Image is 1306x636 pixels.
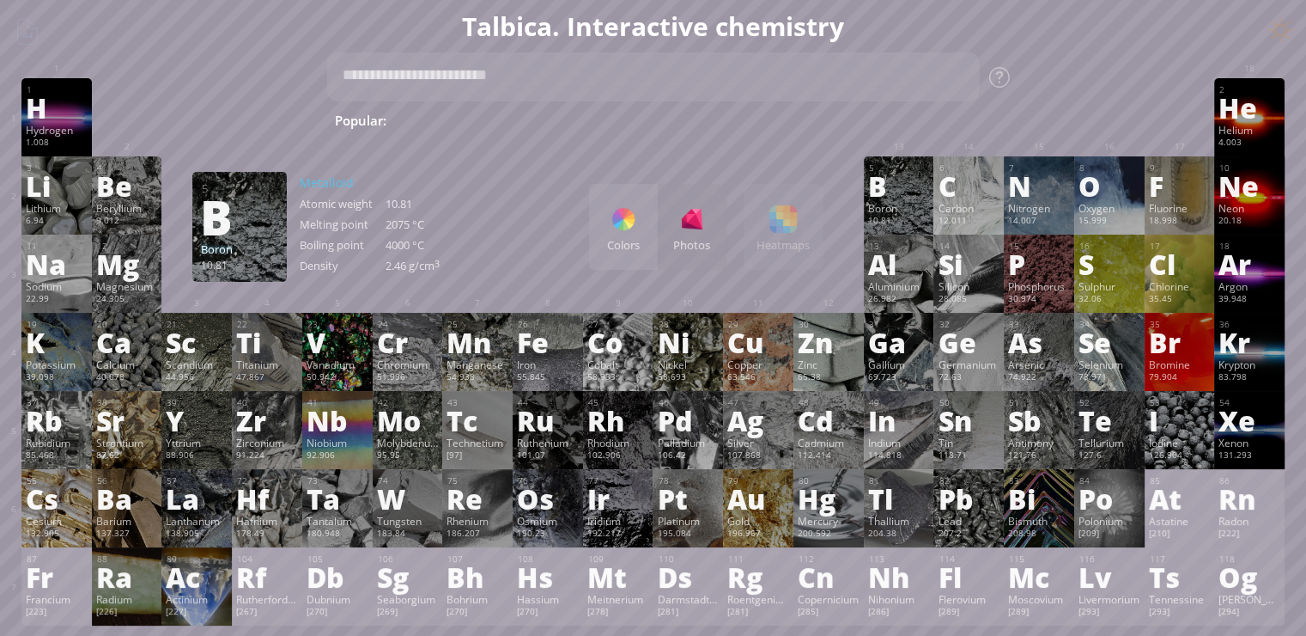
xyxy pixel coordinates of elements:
div: Ca [96,328,158,356]
div: 121.76 [1008,449,1070,463]
div: 13 [869,241,930,252]
div: Bi [1008,485,1070,512]
div: Sodium [26,279,88,293]
div: Si [938,250,999,278]
div: C [938,172,999,199]
div: 26.982 [868,293,930,307]
div: Tin [938,436,999,449]
div: Nb [307,407,368,434]
div: Tl [868,485,930,512]
span: [MEDICAL_DATA] [949,110,1074,131]
div: Potassium [26,358,88,371]
div: Silicon [938,279,999,293]
div: 14 [938,241,999,252]
div: Cu [727,328,789,356]
div: 11 [27,241,88,252]
div: Pd [657,407,719,434]
div: Ag [727,407,789,434]
div: Cl [1149,250,1211,278]
div: Niobium [307,436,368,449]
div: Ti [236,328,298,356]
div: Rb [26,407,88,434]
div: Ga [868,328,930,356]
div: 1 [27,84,88,95]
div: 88.906 [166,449,228,463]
div: 43 [447,397,508,408]
div: Li [26,172,88,199]
div: Technetium [446,436,508,449]
div: 54 [1219,397,1280,408]
div: 12.011 [938,215,999,229]
div: 87.62 [96,449,158,463]
div: Tellurium [1078,436,1140,449]
div: Os [517,485,579,512]
div: Fe [517,328,579,356]
div: 50.942 [307,371,368,385]
div: Indium [868,436,930,449]
div: Chlorine [1149,279,1211,293]
sub: 4 [682,120,687,131]
div: 12 [97,241,158,252]
div: Pb [938,485,999,512]
div: Colors [589,237,658,253]
div: 85 [1150,475,1211,486]
div: 78 [658,475,719,486]
div: W [377,485,439,512]
div: As [1008,328,1070,356]
div: 25 [447,319,508,330]
div: [97] [446,449,508,463]
div: Mg [96,250,158,278]
div: Carbon [938,201,999,215]
div: 55.845 [517,371,579,385]
div: Hf [236,485,298,512]
div: 131.293 [1218,449,1280,463]
div: Rh [587,407,649,434]
div: 20.18 [1218,215,1280,229]
div: Ruthenium [517,436,579,449]
div: 6 [938,162,999,174]
span: Methane [868,110,943,131]
div: 83.798 [1218,371,1280,385]
div: 112.414 [798,449,860,463]
div: Au [727,485,789,512]
div: 14.007 [1008,215,1070,229]
div: 63.546 [727,371,789,385]
h1: Talbica. Interactive chemistry [9,9,1297,44]
div: Atomic weight [300,196,386,211]
div: 8 [1079,162,1140,174]
div: Krypton [1218,358,1280,371]
div: 57 [167,475,228,486]
div: Ge [938,328,999,356]
div: Boron [201,242,278,257]
div: Iodine [1149,436,1211,449]
div: Hafnium [236,514,298,528]
div: Fluorine [1149,201,1211,215]
div: Platinum [657,514,719,528]
div: 85.468 [26,449,88,463]
span: H O [584,110,632,131]
div: Vanadium [307,358,368,371]
div: Phosphorus [1008,279,1070,293]
div: Rubidium [26,436,88,449]
div: Argon [1218,279,1280,293]
div: Calcium [96,358,158,371]
div: In [868,407,930,434]
div: 73 [307,475,368,486]
div: 39.098 [26,371,88,385]
div: 19 [27,319,88,330]
div: Strontium [96,436,158,449]
div: Boron [868,201,930,215]
div: Beryllium [96,201,158,215]
div: 10.81 [201,258,278,272]
div: 72 [237,475,298,486]
div: Thallium [868,514,930,528]
div: Cadmium [798,436,860,449]
div: Boiling point [300,237,386,253]
div: Barium [96,514,158,528]
div: Ba [96,485,158,512]
div: 39.948 [1218,293,1280,307]
div: Magnesium [96,279,158,293]
div: 77 [588,475,649,486]
div: Selenium [1078,358,1140,371]
div: Molybdenum [377,436,439,449]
